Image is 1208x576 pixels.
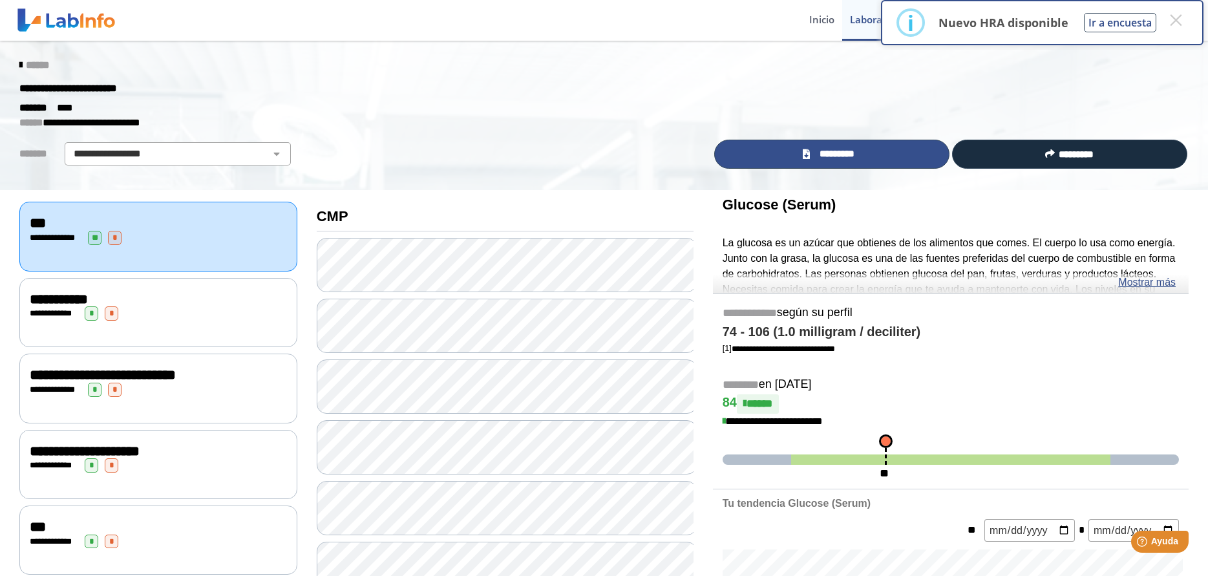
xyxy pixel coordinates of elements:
[1084,13,1156,32] button: Ir a encuesta
[723,343,835,353] a: [1]
[723,325,1179,340] h4: 74 - 106 (1.0 milligram / deciliter)
[723,498,871,509] b: Tu tendencia Glucose (Serum)
[1164,8,1187,32] button: Close this dialog
[907,11,914,34] div: i
[723,378,1179,392] h5: en [DATE]
[723,197,836,213] b: Glucose (Serum)
[938,15,1068,30] p: Nuevo HRA disponible
[723,306,1179,321] h5: según su perfil
[723,394,1179,414] h4: 84
[1088,519,1179,542] input: mm/dd/yyyy
[984,519,1075,542] input: mm/dd/yyyy
[723,235,1179,328] p: La glucosa es un azúcar que obtienes de los alimentos que comes. El cuerpo lo usa como energía. J...
[1118,275,1176,290] a: Mostrar más
[1093,526,1194,562] iframe: Help widget launcher
[317,208,348,224] b: CMP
